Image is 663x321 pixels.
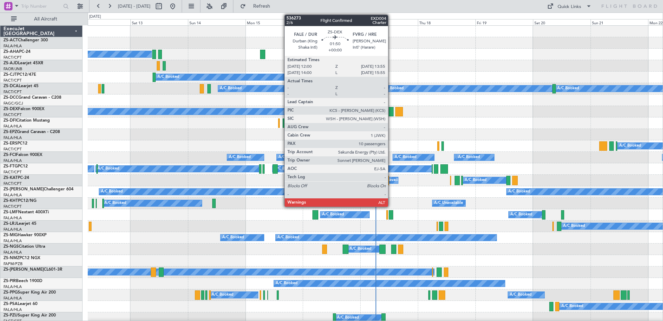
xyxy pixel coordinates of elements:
div: A/C Booked [510,290,532,300]
div: A/C Booked [157,72,179,82]
div: Sun 21 [591,19,648,25]
span: ZS-PSA [3,302,18,306]
a: FACT/CPT [3,181,21,186]
a: ZS-PSALearjet 60 [3,302,37,306]
div: A/C Booked [222,232,244,243]
a: FACT/CPT [3,147,21,152]
button: All Aircraft [8,14,75,25]
div: A/C Booked [510,209,532,220]
div: A/C Booked [395,152,416,163]
div: A/C Booked [619,141,641,151]
div: A/C Booked [274,164,296,174]
a: ZS-PPGSuper King Air 200 [3,290,56,295]
div: A/C Booked [101,187,123,197]
span: ZS-DEX [3,107,18,111]
a: FALA/HLA [3,284,22,289]
button: Refresh [237,1,278,12]
a: FALA/HLA [3,296,22,301]
div: A/C Booked [212,290,233,300]
div: Sun 14 [188,19,246,25]
div: Wed 17 [360,19,418,25]
span: ZS-FCI [3,153,16,157]
div: A/C Booked [508,187,530,197]
span: ZS-CJT [3,73,17,77]
a: ZS-ERSPC12 [3,141,27,146]
a: FACT/CPT [3,204,21,209]
div: Mon 15 [246,19,303,25]
a: ZS-[PERSON_NAME]CL601-3R [3,267,62,272]
span: Refresh [247,4,276,9]
a: FACT/CPT [3,112,21,117]
span: ZS-MIG [3,233,18,237]
a: FALA/HLA [3,307,22,312]
div: A/C Booked [97,164,119,174]
a: ZS-DCCGrand Caravan - C208 [3,96,61,100]
a: FACT/CPT [3,55,21,60]
a: ZS-NMZPC12 NGX [3,256,40,260]
a: FACT/CPT [3,170,21,175]
div: Quick Links [558,3,581,10]
div: Tue 16 [303,19,360,25]
div: A/C Unavailable [377,175,405,186]
a: ZS-PZUSuper King Air 200 [3,313,56,318]
div: A/C Unavailable [319,175,348,186]
div: Sat 13 [130,19,188,25]
div: A/C Booked [350,244,371,254]
div: A/C Booked [278,152,300,163]
span: ZS-PPG [3,290,18,295]
div: A/C Booked [563,221,585,231]
a: FACT/CPT [3,89,21,94]
span: ZS-ERS [3,141,17,146]
div: A/C Booked [276,278,298,289]
span: ZS-NMZ [3,256,19,260]
a: ZS-KATPC-24 [3,176,29,180]
input: Trip Number [21,1,61,11]
span: All Aircraft [18,17,73,22]
div: A/C Unavailable [434,198,463,208]
span: ZS-LRJ [3,222,17,226]
div: A/C Booked [557,83,579,94]
a: FAPM/PZB [3,261,23,266]
div: A/C Booked [229,152,251,163]
span: ZS-DFI [3,118,16,123]
a: ZS-AHAPC-24 [3,50,31,54]
div: A/C Booked [104,198,126,208]
a: FALA/HLA [3,215,22,221]
a: FACT/CPT [3,78,21,83]
a: ZS-MIGHawker 900XP [3,233,46,237]
div: A/C Booked [458,152,480,163]
span: ZS-AJD [3,61,18,65]
a: FALA/HLA [3,238,22,244]
a: ZS-[PERSON_NAME]Challenger 604 [3,187,74,191]
a: ZS-FTGPC12 [3,164,28,168]
a: ZS-FCIFalcon 900EX [3,153,42,157]
div: A/C Booked [322,209,344,220]
a: ZS-DCALearjet 45 [3,84,38,88]
span: ZS-PZU [3,313,18,318]
span: ZS-ACT [3,38,18,42]
a: FALA/HLA [3,124,22,129]
a: ZS-DFICitation Mustang [3,118,50,123]
div: Sat 20 [533,19,591,25]
div: A/C Booked [220,83,242,94]
a: ZS-LRJLearjet 45 [3,222,36,226]
a: FALA/HLA [3,227,22,232]
a: FALA/HLA [3,250,22,255]
span: ZS-AHA [3,50,19,54]
span: ZS-[PERSON_NAME] [3,187,44,191]
span: ZS-LMF [3,210,18,214]
span: ZS-DCC [3,96,18,100]
div: A/C Booked [382,83,404,94]
a: ZS-EPZGrand Caravan - C208 [3,130,60,134]
a: ZS-KHTPC12/NG [3,199,36,203]
span: ZS-DCA [3,84,19,88]
span: ZS-[PERSON_NAME] [3,267,44,272]
a: ZS-LMFNextant 400XTi [3,210,49,214]
div: Fri 12 [73,19,130,25]
span: ZS-KAT [3,176,18,180]
a: ZS-PIRBeech 1900D [3,279,42,283]
div: A/C Booked [277,232,299,243]
a: FAGC/GCJ [3,101,23,106]
a: FALA/HLA [3,43,22,49]
span: ZS-KHT [3,199,18,203]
